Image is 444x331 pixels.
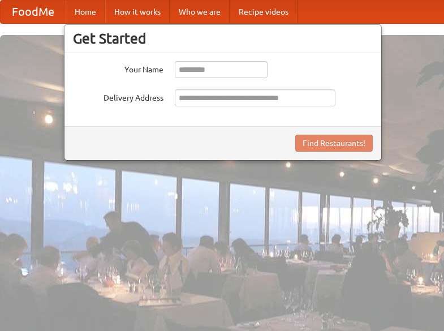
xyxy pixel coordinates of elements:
[230,1,298,23] a: Recipe videos
[1,1,66,23] a: FoodMe
[66,1,105,23] a: Home
[73,89,163,104] label: Delivery Address
[73,30,373,47] h3: Get Started
[73,61,163,75] label: Your Name
[105,1,170,23] a: How it works
[170,1,230,23] a: Who we are
[295,135,373,152] button: Find Restaurants!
